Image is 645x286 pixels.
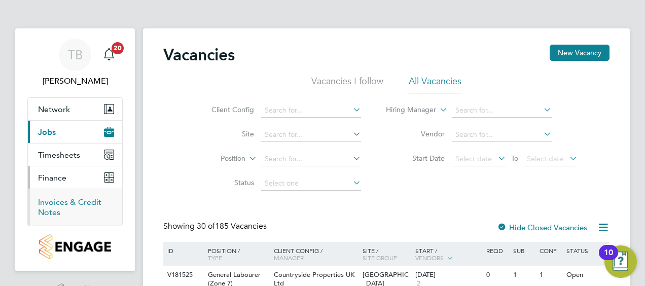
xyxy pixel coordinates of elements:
[38,173,66,183] span: Finance
[274,254,304,262] span: Manager
[261,103,361,118] input: Search for...
[165,242,200,259] div: ID
[386,129,445,138] label: Vendor
[415,254,444,262] span: Vendors
[68,48,83,61] span: TB
[38,104,70,114] span: Network
[27,234,123,259] a: Go to home page
[564,242,608,259] div: Status
[452,103,552,118] input: Search for...
[261,128,361,142] input: Search for...
[261,152,361,166] input: Search for...
[511,242,537,259] div: Sub
[38,197,101,217] a: Invoices & Credit Notes
[196,178,254,187] label: Status
[484,266,510,284] div: 0
[311,75,383,93] li: Vacancies I follow
[38,150,80,160] span: Timesheets
[415,271,481,279] div: [DATE]
[165,266,200,284] div: V181525
[28,144,122,166] button: Timesheets
[271,242,360,266] div: Client Config /
[187,154,245,164] label: Position
[197,221,267,231] span: 185 Vacancies
[27,39,123,87] a: TB[PERSON_NAME]
[537,266,563,284] div: 1
[196,105,254,114] label: Client Config
[386,154,445,163] label: Start Date
[360,242,413,266] div: Site /
[15,28,135,271] nav: Main navigation
[409,75,461,93] li: All Vacancies
[28,98,122,120] button: Network
[363,254,397,262] span: Site Group
[484,242,510,259] div: Reqd
[38,127,56,137] span: Jobs
[208,254,222,262] span: Type
[604,253,613,266] div: 10
[200,242,271,266] div: Position /
[196,129,254,138] label: Site
[39,234,111,259] img: countryside-properties-logo-retina.png
[27,75,123,87] span: Tameem Bachour
[452,128,552,142] input: Search for...
[99,39,119,71] a: 20
[261,176,361,191] input: Select one
[497,223,587,232] label: Hide Closed Vacancies
[508,152,521,165] span: To
[378,105,436,115] label: Hiring Manager
[550,45,610,61] button: New Vacancy
[112,42,124,54] span: 20
[604,245,637,278] button: Open Resource Center, 10 new notifications
[455,154,492,163] span: Select date
[163,221,269,232] div: Showing
[537,242,563,259] div: Conf
[564,266,608,284] div: Open
[28,189,122,226] div: Finance
[197,221,215,231] span: 30 of
[163,45,235,65] h2: Vacancies
[413,242,484,267] div: Start /
[28,166,122,189] button: Finance
[527,154,563,163] span: Select date
[511,266,537,284] div: 1
[28,121,122,143] button: Jobs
